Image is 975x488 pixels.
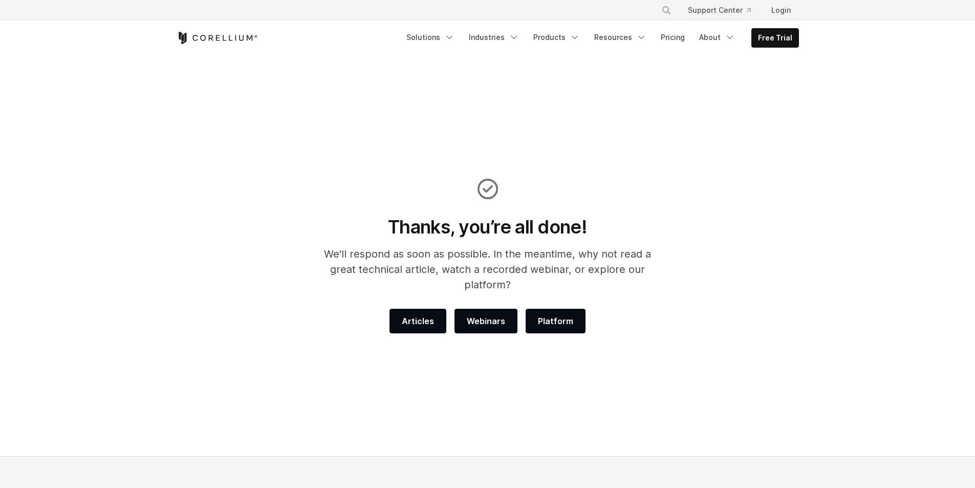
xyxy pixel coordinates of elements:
[763,1,799,19] a: Login
[649,1,799,19] div: Navigation Menu
[402,315,434,327] span: Articles
[400,28,461,47] a: Solutions
[389,309,446,333] a: Articles
[463,28,525,47] a: Industries
[680,1,759,19] a: Support Center
[693,28,741,47] a: About
[657,1,676,19] button: Search
[588,28,653,47] a: Resources
[655,28,691,47] a: Pricing
[454,309,517,333] a: Webinars
[400,28,799,48] div: Navigation Menu
[177,32,258,44] a: Corellium Home
[526,309,586,333] a: Platform
[467,315,505,327] span: Webinars
[310,216,665,238] h1: Thanks, you’re all done!
[310,246,665,292] p: We'll respond as soon as possible. In the meantime, why not read a great technical article, watch...
[527,28,586,47] a: Products
[538,315,573,327] span: Platform
[752,29,798,47] a: Free Trial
